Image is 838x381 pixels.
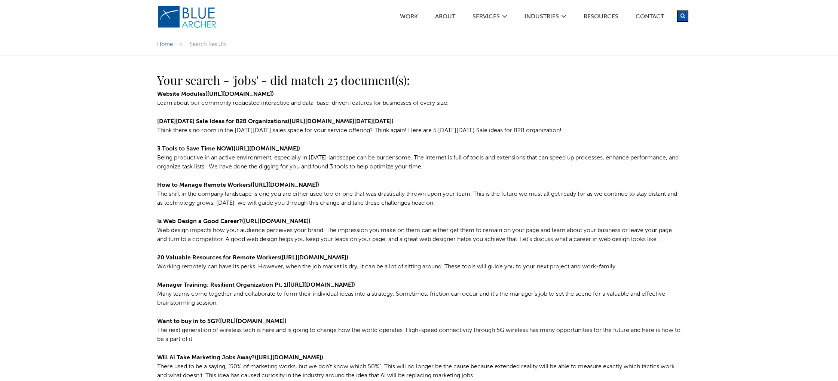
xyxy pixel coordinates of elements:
[635,14,664,22] a: Contact
[157,146,232,152] b: 3 Tools to Save Time NOW
[157,318,287,324] a: Want to buy in to 5G?([URL][DOMAIN_NAME])
[157,91,274,97] a: Website Modules([URL][DOMAIN_NAME])
[400,14,418,22] a: Work
[157,146,300,152] a: 3 Tools to Save Time NOW([URL][DOMAIN_NAME])
[435,14,456,22] a: ABOUT
[157,181,681,208] p: The shift in the company landscape is one you are either used too or one that was drastically thr...
[157,90,681,108] p: Learn about our commonly requested interactive and data-base-driven features for businesses of ev...
[157,318,218,324] b: Want to buy in to 5G?
[157,182,319,188] a: How to Manage Remote Workers([URL][DOMAIN_NAME])
[157,74,681,86] h2: Your search - ' ' - did match 25 document(s):
[157,91,205,97] b: Website Modules
[157,282,287,288] b: Manager Training: Resilient Organization Pt. 1
[583,14,619,22] a: Resources
[157,281,681,308] p: Many teams come together and collaborate to form their individual ideas into a strategy. Sometime...
[234,72,256,88] b: jobs
[472,14,500,22] a: SERVICES
[157,117,681,135] p: Think there's no room in the [DATE][DATE] sales space for your service offering? Think again! Her...
[157,119,394,125] a: [DATE][DATE] Sale Ideas for B2B Organizations([URL][DOMAIN_NAME][DATE][DATE])
[157,317,681,344] p: The next generation of wireless tech is here and is going to change how the world operates. High-...
[157,219,311,225] a: Is Web Design a Good Career?([URL][DOMAIN_NAME])
[157,182,251,188] b: How to Manage Remote Workers
[157,219,242,225] b: Is Web Design a Good Career?
[157,355,255,361] b: Will AI Take Marketing Jobs Away?
[157,5,217,28] img: Blue Archer Logo
[190,42,227,47] span: Search Results
[157,217,681,244] p: Web design impacts how your audience perceives your brand. The impression you make on them can ei...
[157,42,173,47] a: Home
[157,355,323,361] a: Will AI Take Marketing Jobs Away?([URL][DOMAIN_NAME])
[157,144,681,171] p: Being productive in an active environment, especially in [DATE] landscape can be burdensome. The ...
[157,119,288,125] b: [DATE][DATE] Sale Ideas for B2B Organizations
[157,253,681,271] p: Working remotely can have its perks. However, when the job market is dry, it can be a lot of sitt...
[157,353,681,380] p: There used to be a saying, “50% of marketing works, but we don’t know which 50%”. This will no lo...
[157,282,355,288] a: Manager Training: Resilient Organization Pt. 1([URL][DOMAIN_NAME])
[157,255,348,261] a: 20 Valuable Resources for Remote Workers([URL][DOMAIN_NAME])
[157,255,280,261] b: 20 Valuable Resources for Remote Workers
[524,14,559,22] a: Industries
